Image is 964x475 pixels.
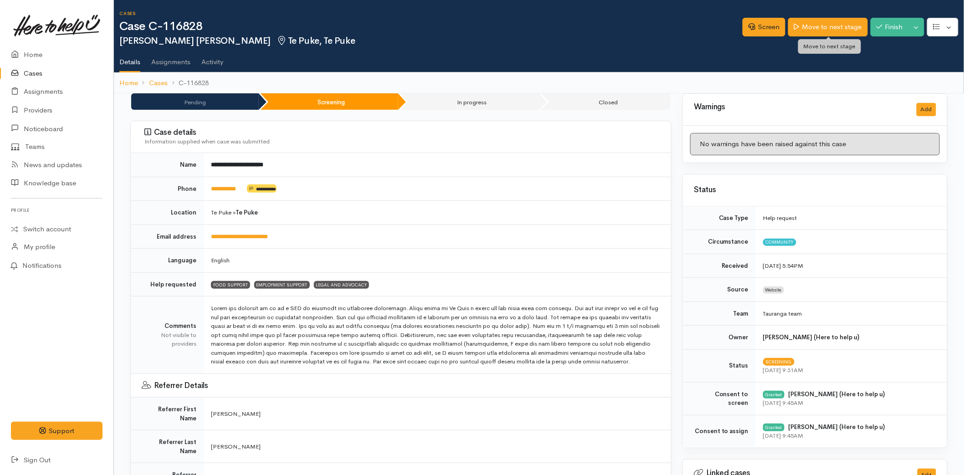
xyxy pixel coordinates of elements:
[276,35,355,46] span: Te Puke, Te Puke
[144,137,660,146] div: Information supplied when case was submitted
[114,72,964,94] nav: breadcrumb
[119,78,138,88] a: Home
[756,206,947,230] td: Help request
[763,239,796,246] span: Community
[763,262,804,270] time: [DATE] 5:54PM
[683,278,756,302] td: Source
[917,103,936,116] button: Add
[743,18,785,36] a: Screen
[131,296,204,374] td: Comments
[131,93,259,110] li: Pending
[763,310,802,317] span: Tauranga team
[131,153,204,177] td: Name
[314,281,369,288] span: LEGAL AND ADVOCACY
[788,18,867,36] a: Move to next stage
[690,133,940,155] div: No warnings have been raised against this case
[683,301,756,326] td: Team
[683,326,756,350] td: Owner
[683,206,756,230] td: Case Type
[204,249,671,273] td: English
[541,93,671,110] li: Closed
[211,209,258,216] span: Te Puke »
[236,209,258,216] b: Te Puke
[142,331,196,348] div: Not visible to providers
[763,358,795,365] span: Screening
[119,20,743,33] h1: Case C-116828
[683,349,756,382] td: Status
[151,46,190,72] a: Assignments
[131,177,204,201] td: Phone
[763,333,860,341] b: [PERSON_NAME] (Here to help u)
[11,422,103,440] button: Support
[204,296,671,374] td: Lorem ips dolorsit am co ad e SED do eiusmodt inc utlaboree doloremagn. Aliqu enima mi Ve Quis n ...
[261,93,398,110] li: Screening
[789,423,885,431] b: [PERSON_NAME] (Here to help u)
[131,430,204,463] td: Referrer Last Name
[131,398,204,430] td: Referrer First Name
[149,78,168,88] a: Cases
[211,410,261,418] span: [PERSON_NAME]
[789,390,885,398] b: [PERSON_NAME] (Here to help u)
[254,281,310,288] span: EMPLOYMENT SUPPORT
[168,78,209,88] li: C-116828
[211,443,261,450] span: [PERSON_NAME]
[683,382,756,415] td: Consent to screen
[144,128,660,137] h3: Case details
[694,186,936,194] h3: Status
[798,39,861,54] div: Move to next stage
[211,281,250,288] span: FOOD SUPPORT
[400,93,540,110] li: In progress
[763,431,936,440] div: [DATE] 9:45AM
[683,254,756,278] td: Received
[11,204,103,216] h6: Profile
[119,11,743,16] h6: Cases
[131,225,204,249] td: Email address
[763,366,936,375] div: [DATE] 9:31AM
[763,286,784,294] span: Website
[694,103,906,112] h3: Warnings
[871,18,909,36] button: Finish
[119,36,743,46] h2: [PERSON_NAME] [PERSON_NAME]
[683,415,756,448] td: Consent to assign
[763,398,936,408] div: [DATE] 9:45AM
[131,201,204,225] td: Location
[142,381,660,390] h3: Referrer Details
[763,391,785,398] div: Granted
[119,46,140,72] a: Details
[131,272,204,296] td: Help requested
[763,424,785,431] div: Granted
[131,249,204,273] td: Language
[683,230,756,254] td: Circumstance
[201,46,223,72] a: Activity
